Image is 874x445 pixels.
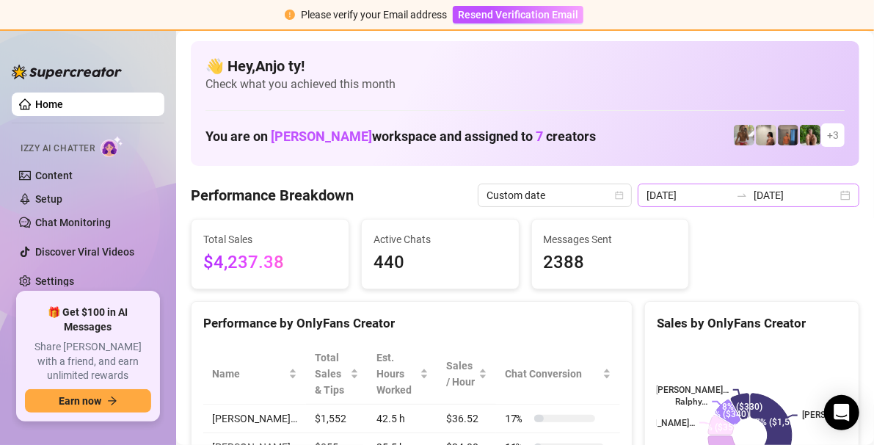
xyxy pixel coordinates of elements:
td: 42.5 h [368,405,437,433]
text: Ralphy… [676,397,708,407]
span: Check what you achieved this month [205,76,845,93]
span: Messages Sent [544,231,677,247]
span: Name [212,366,285,382]
h4: 👋 Hey, Anjo ty ! [205,56,845,76]
h1: You are on workspace and assigned to creators [205,129,596,145]
span: 17 % [505,410,528,427]
text: [PERSON_NAME]… [655,385,729,395]
th: Name [203,344,306,405]
a: Setup [35,193,62,205]
a: Chat Monitoring [35,217,111,228]
div: Open Intercom Messenger [824,395,859,430]
div: Performance by OnlyFans Creator [203,314,620,333]
span: 🎁 Get $100 in AI Messages [25,305,151,334]
input: Start date [647,187,730,203]
span: Custom date [487,184,623,206]
button: Resend Verification Email [453,6,583,23]
span: Sales / Hour [446,358,476,390]
span: arrow-right [107,396,117,406]
text: [PERSON_NAME]… [622,418,695,428]
th: Chat Conversion [496,344,620,405]
div: Please verify your Email address [301,7,447,23]
img: logo-BBDzfeDw.svg [12,65,122,79]
span: exclamation-circle [285,10,295,20]
span: swap-right [736,189,748,201]
span: 440 [374,249,507,277]
a: Content [35,170,73,181]
span: [PERSON_NAME] [271,129,372,144]
span: Izzy AI Chatter [21,142,95,156]
span: $4,237.38 [203,249,337,277]
a: Settings [35,275,74,287]
img: Nathaniel [800,125,820,145]
span: + 3 [827,127,839,143]
button: Earn nowarrow-right [25,389,151,413]
th: Sales / Hour [437,344,496,405]
td: [PERSON_NAME]… [203,405,306,433]
span: Total Sales [203,231,337,247]
span: to [736,189,748,201]
img: Ralphy [756,125,776,145]
span: Active Chats [374,231,507,247]
span: Resend Verification Email [458,9,578,21]
div: Sales by OnlyFans Creator [657,314,847,333]
h4: Performance Breakdown [191,185,354,206]
input: End date [754,187,837,203]
td: $36.52 [437,405,496,433]
a: Home [35,98,63,110]
td: $1,552 [306,405,368,433]
span: calendar [615,191,624,200]
span: Share [PERSON_NAME] with a friend, and earn unlimited rewards [25,340,151,383]
span: 7 [536,129,543,144]
img: Wayne [778,125,798,145]
span: Total Sales & Tips [315,350,347,398]
span: Earn now [59,395,101,407]
a: Discover Viral Videos [35,246,134,258]
span: 2388 [544,249,677,277]
img: AI Chatter [101,136,123,157]
span: Chat Conversion [505,366,600,382]
th: Total Sales & Tips [306,344,368,405]
img: Nathaniel [734,125,754,145]
div: Est. Hours Worked [376,350,417,398]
